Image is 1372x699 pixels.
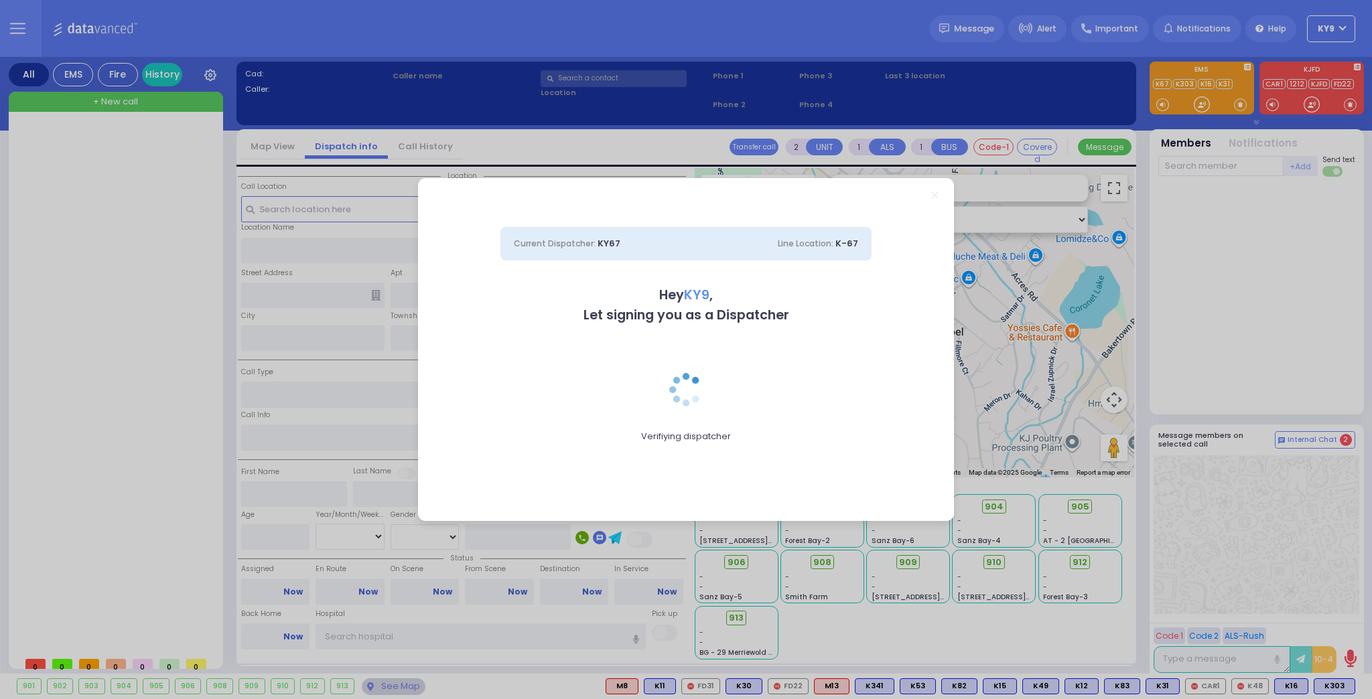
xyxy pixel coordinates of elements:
[669,373,703,406] img: loading.gif
[835,237,858,250] span: K-67
[659,286,713,304] b: Hey ,
[778,238,833,249] span: Line Location:
[931,191,939,199] a: Close
[514,238,596,249] span: Current Dispatcher:
[684,286,709,304] span: KY9
[598,237,620,250] span: KY67
[500,430,872,443] div: Verifiying dispatcher
[584,306,789,324] b: Let signing you as a Dispatcher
